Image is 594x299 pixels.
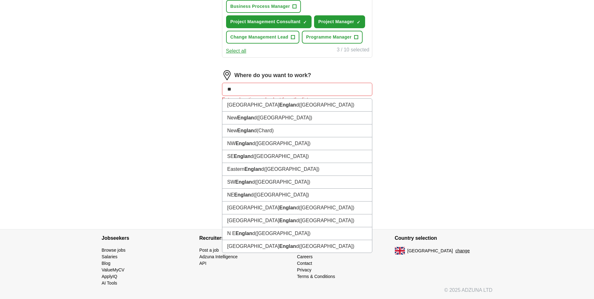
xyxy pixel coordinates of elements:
[230,3,290,10] span: Business Process Manager
[199,261,207,266] a: API
[235,71,311,80] label: Where do you want to work?
[279,102,296,108] strong: Englan
[222,202,372,214] li: [GEOGRAPHIC_DATA] d
[253,154,309,159] span: ([GEOGRAPHIC_DATA])
[299,205,354,210] span: ([GEOGRAPHIC_DATA])
[235,179,252,185] strong: Englan
[222,124,372,137] li: New d
[255,179,310,185] span: ([GEOGRAPHIC_DATA])
[222,189,372,202] li: NE d
[226,47,246,55] button: Select all
[222,227,372,240] li: N E d
[102,281,117,286] a: AI Tools
[230,34,288,40] span: Change Management Lead
[222,70,232,80] img: location.png
[254,192,309,197] span: ([GEOGRAPHIC_DATA])
[302,31,363,44] button: Programme Manager
[255,141,310,146] span: ([GEOGRAPHIC_DATA])
[226,31,299,44] button: Change Management Lead
[314,15,365,28] button: Project Manager✓
[222,96,372,103] div: Enter a location and select from the list
[222,150,372,163] li: SE d
[279,244,296,249] strong: Englan
[102,254,118,259] a: Salaries
[255,231,310,236] span: ([GEOGRAPHIC_DATA])
[222,112,372,124] li: New d
[279,218,296,223] strong: Englan
[264,166,319,172] span: ([GEOGRAPHIC_DATA])
[297,274,335,279] a: Terms & Conditions
[199,254,238,259] a: Adzuna Intelligence
[222,163,372,176] li: Eastern d
[297,267,312,272] a: Privacy
[222,99,372,112] li: [GEOGRAPHIC_DATA] d
[297,254,313,259] a: Careers
[395,247,405,254] img: UK flag
[97,286,498,299] div: © 2025 ADZUNA LTD
[230,18,301,25] span: Project Management Consultant
[102,261,111,266] a: Blog
[237,115,254,120] strong: Englan
[299,102,354,108] span: ([GEOGRAPHIC_DATA])
[299,218,354,223] span: ([GEOGRAPHIC_DATA])
[235,231,252,236] strong: Englan
[357,20,360,25] span: ✓
[234,192,251,197] strong: Englan
[102,267,125,272] a: ValueMyCV
[234,154,251,159] strong: Englan
[337,46,369,55] div: 3 / 10 selected
[226,15,312,28] button: Project Management Consultant✓
[222,240,372,253] li: [GEOGRAPHIC_DATA] d
[235,141,252,146] strong: Englan
[257,128,274,133] span: (Chard)
[222,176,372,189] li: SW d
[222,214,372,227] li: [GEOGRAPHIC_DATA] d
[306,34,352,40] span: Programme Manager
[199,248,219,253] a: Post a job
[299,244,354,249] span: ([GEOGRAPHIC_DATA])
[245,166,261,172] strong: Englan
[279,205,296,210] strong: Englan
[318,18,354,25] span: Project Manager
[297,261,312,266] a: Contact
[237,128,254,133] strong: Englan
[303,20,307,25] span: ✓
[257,115,312,120] span: ([GEOGRAPHIC_DATA])
[395,229,493,247] h4: Country selection
[407,248,453,254] span: [GEOGRAPHIC_DATA]
[102,274,117,279] a: ApplyIQ
[102,248,126,253] a: Browse jobs
[222,137,372,150] li: NW d
[455,248,470,254] button: change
